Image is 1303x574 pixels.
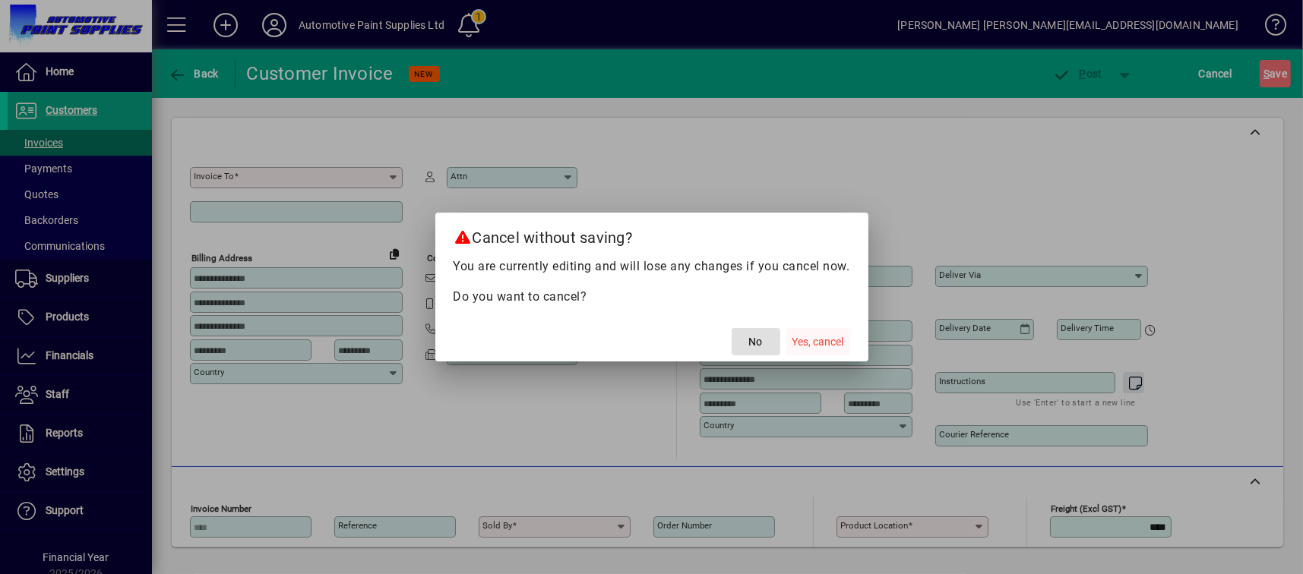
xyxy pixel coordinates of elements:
p: You are currently editing and will lose any changes if you cancel now. [454,257,850,276]
p: Do you want to cancel? [454,288,850,306]
button: No [732,328,780,355]
h2: Cancel without saving? [435,213,868,257]
button: Yes, cancel [786,328,850,355]
span: No [749,334,763,350]
span: Yes, cancel [792,334,844,350]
